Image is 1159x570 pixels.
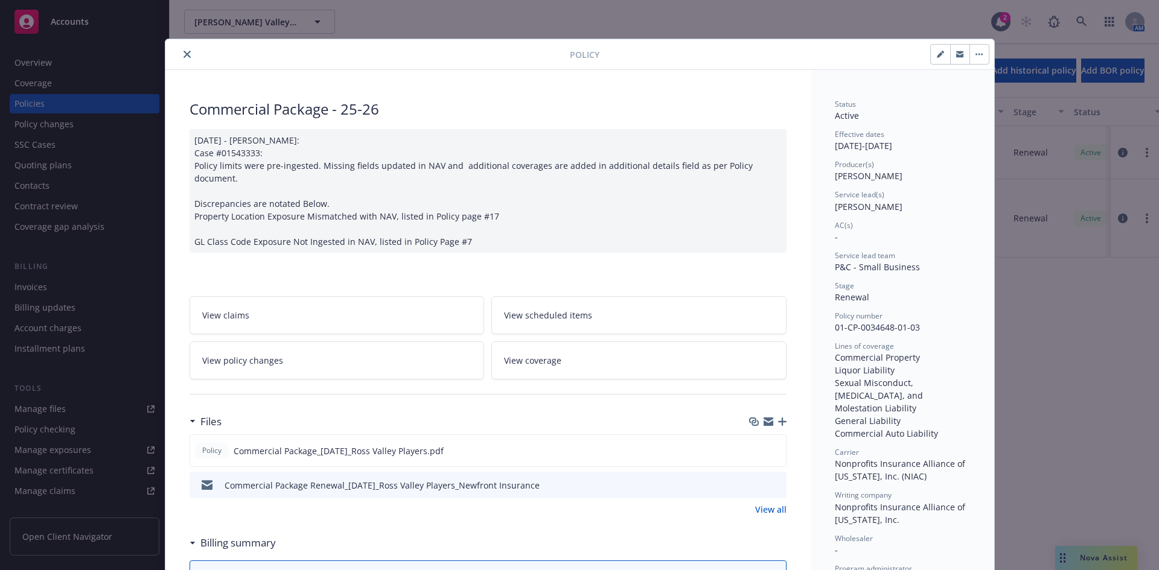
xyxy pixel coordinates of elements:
[491,341,787,379] a: View coverage
[190,414,222,429] div: Files
[835,341,894,351] span: Lines of coverage
[835,129,970,152] div: [DATE] - [DATE]
[835,490,892,500] span: Writing company
[504,354,561,367] span: View coverage
[835,129,884,139] span: Effective dates
[835,414,970,427] div: General Liability
[835,458,968,482] span: Nonprofits Insurance Alliance of [US_STATE], Inc. (NIAC)
[835,110,859,121] span: Active
[491,296,787,334] a: View scheduled items
[190,99,787,119] div: Commercial Package - 25-26
[835,427,970,440] div: Commercial Auto Liability
[771,479,782,492] button: preview file
[180,47,194,62] button: close
[190,129,787,253] div: [DATE] - [PERSON_NAME]: Case #01543333: Policy limits were pre-ingested. Missing fields updated i...
[835,311,883,321] span: Policy number
[835,170,902,182] span: [PERSON_NAME]
[751,445,761,457] button: download file
[835,159,874,169] span: Producer(s)
[835,501,968,525] span: Nonprofits Insurance Alliance of [US_STATE], Inc.
[190,535,276,551] div: Billing summary
[202,354,283,367] span: View policy changes
[200,445,224,456] span: Policy
[835,321,920,333] span: 01-CP-0034648-01-03
[835,280,854,291] span: Stage
[835,99,856,109] span: Status
[835,376,970,414] div: Sexual Misconduct, [MEDICAL_DATA], and Molestation Liability
[835,201,902,212] span: [PERSON_NAME]
[835,351,970,364] div: Commercial Property
[835,447,859,457] span: Carrier
[200,535,276,551] h3: Billing summary
[835,291,869,303] span: Renewal
[570,48,599,61] span: Policy
[835,544,838,556] span: -
[835,189,884,200] span: Service lead(s)
[835,261,920,273] span: P&C - Small Business
[770,445,781,457] button: preview file
[202,309,249,321] span: View claims
[752,479,761,492] button: download file
[234,445,444,457] span: Commercial Package_[DATE]_Ross Valley Players.pdf
[190,341,485,379] a: View policy changes
[190,296,485,334] a: View claims
[835,231,838,242] span: -
[225,479,540,492] div: Commercial Package Renewal_[DATE]_Ross Valley Players_Newfront Insurance
[835,220,853,230] span: AC(s)
[835,364,970,376] div: Liquor Liability
[835,250,895,261] span: Service lead team
[755,503,787,516] a: View all
[835,533,873,543] span: Wholesaler
[504,309,592,321] span: View scheduled items
[200,414,222,429] h3: Files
